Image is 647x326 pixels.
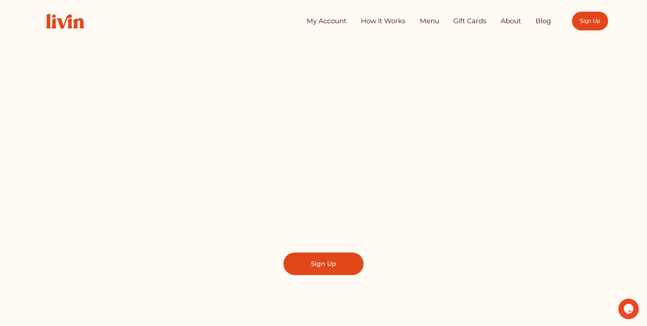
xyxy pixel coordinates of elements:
a: How it Works [361,14,406,28]
a: My Account [307,14,347,28]
a: About [501,14,521,28]
a: Sign Up [572,12,608,30]
a: Sign Up [283,253,364,275]
a: Menu [420,14,439,28]
img: Livin [39,6,91,36]
a: Blog [535,14,551,28]
a: Gift Cards [453,14,486,28]
span: Find a local chef who prepares customized, healthy meals in your kitchen [210,139,437,169]
iframe: chat widget [618,299,640,319]
span: Let us Take Dinner off Your Plate [131,95,516,129]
